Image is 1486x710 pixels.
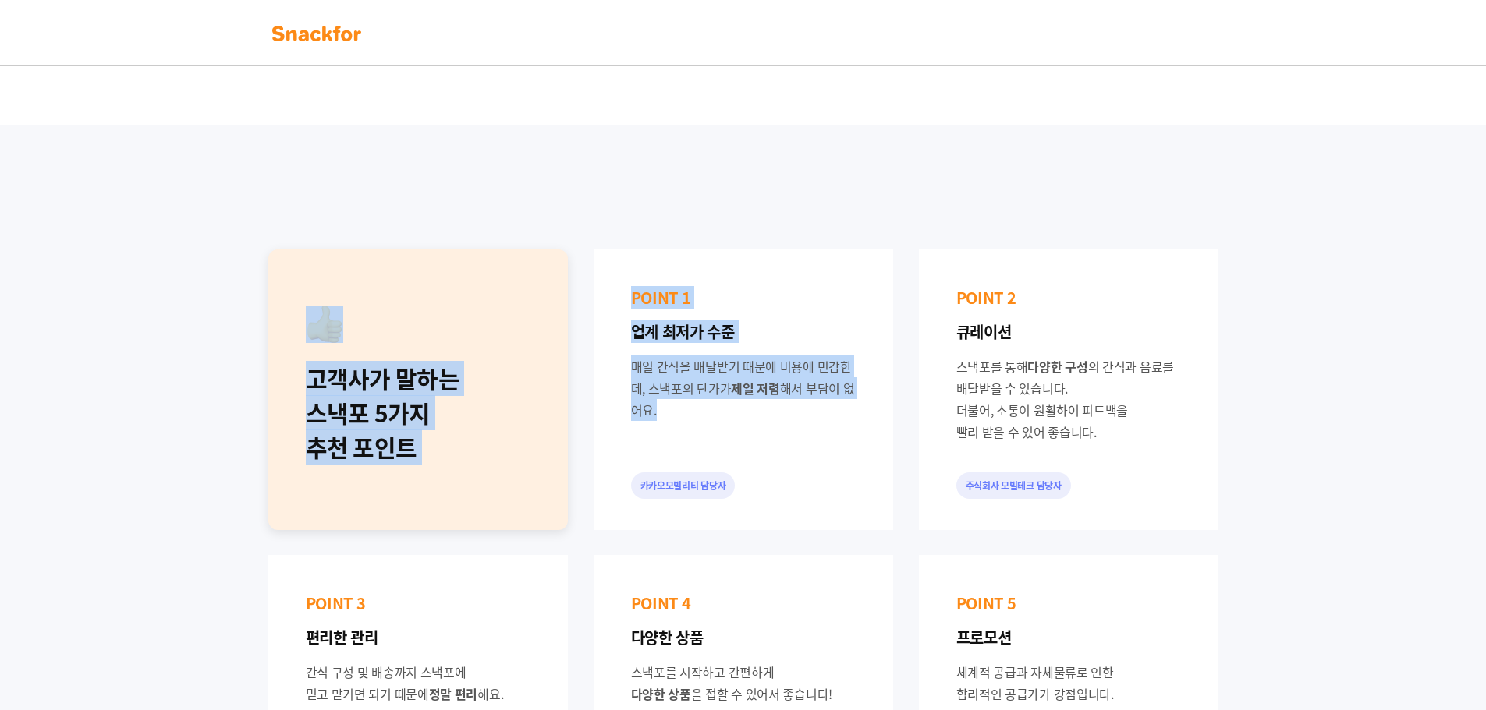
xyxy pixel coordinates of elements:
img: recommend.png [306,306,343,343]
div: 스낵포를 통해 의 간식과 음료를 배달받을 수 있습니다. 더불어, 소통이 원활하여 피드백을 빨리 받을 수 있어 좋습니다. [956,355,1181,443]
p: POINT 3 [306,592,530,614]
span: 다양한 상품 [631,684,691,703]
p: 프로모션 [956,627,1181,648]
p: 업계 최저가 수준 [631,321,856,343]
p: POINT 5 [956,592,1181,614]
div: 매일 간식을 배달받기 때문에 비용에 민감한데, 스낵포의 단가가 해서 부담이 없어요. [631,355,856,421]
p: POINT 1 [631,287,856,309]
div: 고객사가 말하는 스낵포 5가지 추천 포인트 [306,362,530,465]
p: POINT 2 [956,287,1181,309]
p: 큐레이션 [956,321,1181,343]
img: background-main-color.svg [268,21,366,46]
p: POINT 4 [631,592,856,614]
span: 제일 저렴 [731,379,780,397]
div: 스낵포를 시작하고 간편하게 을 접할 수 있어서 좋습니다! [631,661,856,705]
span: 정말 편리 [429,684,478,703]
div: 카카오모빌리티 담당자 [631,472,736,499]
p: 다양한 상품 [631,627,856,648]
p: 편리한 관리 [306,627,530,648]
div: 간식 구성 및 배송까지 스낵포에 믿고 맡기면 되기 때문에 해요. [306,661,530,705]
div: 주식회사 모빌테크 담당자 [956,472,1071,499]
span: 다양한 구성 [1027,357,1087,376]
